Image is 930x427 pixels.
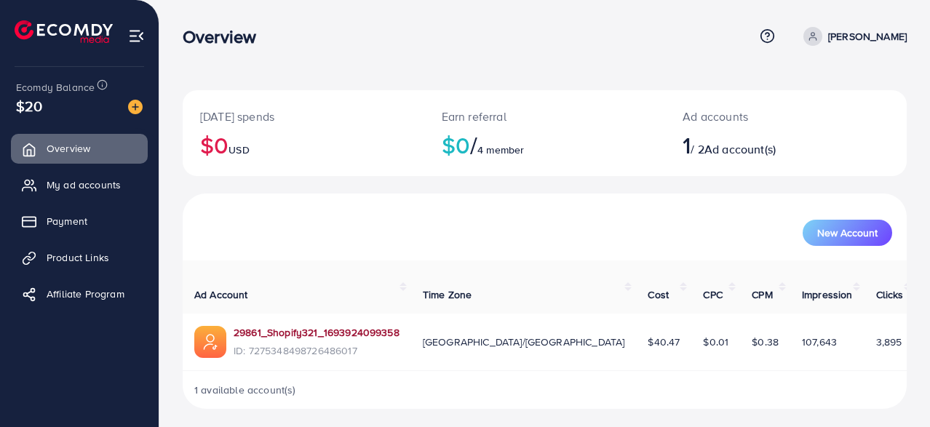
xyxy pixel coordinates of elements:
span: 3,895 [876,335,902,349]
p: [DATE] spends [200,108,407,125]
span: USD [228,143,249,157]
span: Clicks [876,287,904,302]
span: [GEOGRAPHIC_DATA]/[GEOGRAPHIC_DATA] [423,335,625,349]
a: Affiliate Program [11,279,148,308]
p: [PERSON_NAME] [828,28,907,45]
a: Product Links [11,243,148,272]
span: Impression [802,287,853,302]
img: menu [128,28,145,44]
iframe: Chat [868,362,919,416]
span: 1 [683,128,691,161]
span: Time Zone [423,287,472,302]
span: Payment [47,214,87,228]
span: 4 member [477,143,524,157]
span: My ad accounts [47,177,121,192]
p: Ad accounts [683,108,829,125]
p: Earn referral [442,108,648,125]
span: Product Links [47,250,109,265]
span: $0.38 [752,335,779,349]
span: Ecomdy Balance [16,80,95,95]
img: logo [15,20,113,43]
span: Affiliate Program [47,287,124,301]
a: 29861_Shopify321_1693924099358 [234,325,400,340]
span: 1 available account(s) [194,383,296,397]
span: New Account [817,228,878,238]
span: CPC [703,287,722,302]
span: Ad account(s) [704,141,776,157]
a: [PERSON_NAME] [798,27,907,46]
span: Cost [648,287,669,302]
a: Overview [11,134,148,163]
img: image [128,100,143,114]
span: $40.47 [648,335,680,349]
h2: / 2 [683,131,829,159]
img: ic-ads-acc.e4c84228.svg [194,326,226,358]
span: $0.01 [703,335,728,349]
span: CPM [752,287,772,302]
a: Payment [11,207,148,236]
span: / [470,128,477,161]
span: 107,643 [802,335,837,349]
span: ID: 7275348498726486017 [234,343,400,358]
button: New Account [803,220,892,246]
a: My ad accounts [11,170,148,199]
span: Ad Account [194,287,248,302]
h2: $0 [200,131,407,159]
h3: Overview [183,26,268,47]
span: $20 [16,95,42,116]
span: Overview [47,141,90,156]
h2: $0 [442,131,648,159]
